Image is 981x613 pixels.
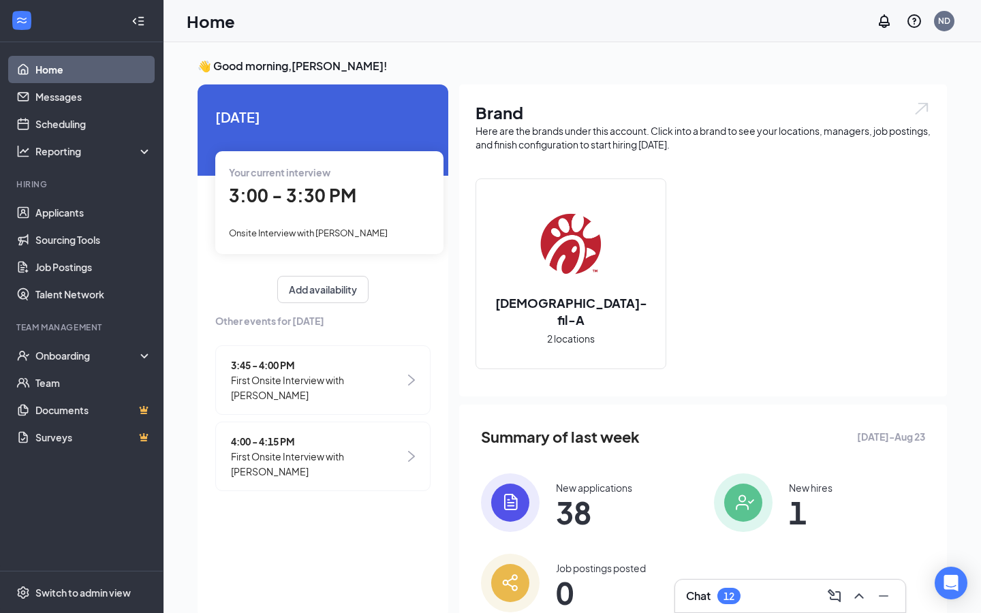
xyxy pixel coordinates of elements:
a: Team [35,369,152,396]
button: ChevronUp [848,585,870,607]
span: 3:00 - 3:30 PM [229,184,356,206]
a: Messages [35,83,152,110]
span: 2 locations [547,331,595,346]
a: Home [35,56,152,83]
span: First Onsite Interview with [PERSON_NAME] [231,449,405,479]
h2: [DEMOGRAPHIC_DATA]-fil-A [476,294,666,328]
span: 1 [789,500,832,524]
h3: Chat [686,588,711,603]
a: Scheduling [35,110,152,138]
svg: Analysis [16,144,30,158]
svg: UserCheck [16,349,30,362]
div: Open Intercom Messenger [935,567,967,599]
svg: Collapse [131,14,145,28]
h3: 👋 Good morning, [PERSON_NAME] ! [198,59,947,74]
span: First Onsite Interview with [PERSON_NAME] [231,373,405,403]
div: ND [938,15,950,27]
svg: ComposeMessage [826,588,843,604]
img: Chick-fil-A [527,202,614,289]
span: Onsite Interview with [PERSON_NAME] [229,227,388,238]
div: Hiring [16,178,149,190]
div: Team Management [16,321,149,333]
span: Other events for [DATE] [215,313,431,328]
h1: Brand [476,101,931,124]
div: Job postings posted [556,561,646,575]
span: Summary of last week [481,425,640,449]
svg: Minimize [875,588,892,604]
img: icon [481,554,540,612]
div: Onboarding [35,349,140,362]
h1: Home [187,10,235,33]
img: icon [481,473,540,532]
svg: QuestionInfo [906,13,922,29]
a: Talent Network [35,281,152,308]
button: ComposeMessage [824,585,845,607]
div: Switch to admin view [35,586,131,599]
span: Your current interview [229,166,330,178]
a: SurveysCrown [35,424,152,451]
div: Reporting [35,144,153,158]
svg: WorkstreamLogo [15,14,29,27]
div: New applications [556,481,632,494]
svg: ChevronUp [851,588,867,604]
a: Job Postings [35,253,152,281]
span: [DATE] - Aug 23 [857,429,925,444]
span: [DATE] [215,106,431,127]
div: New hires [789,481,832,494]
a: Applicants [35,199,152,226]
a: Sourcing Tools [35,226,152,253]
div: 12 [723,591,734,602]
span: 3:45 - 4:00 PM [231,358,405,373]
span: 38 [556,500,632,524]
button: Add availability [277,276,369,303]
svg: Notifications [876,13,892,29]
button: Minimize [873,585,894,607]
svg: Settings [16,586,30,599]
img: open.6027fd2a22e1237b5b06.svg [913,101,931,116]
span: 0 [556,580,646,605]
img: icon [714,473,773,532]
a: DocumentsCrown [35,396,152,424]
div: Here are the brands under this account. Click into a brand to see your locations, managers, job p... [476,124,931,151]
span: 4:00 - 4:15 PM [231,434,405,449]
